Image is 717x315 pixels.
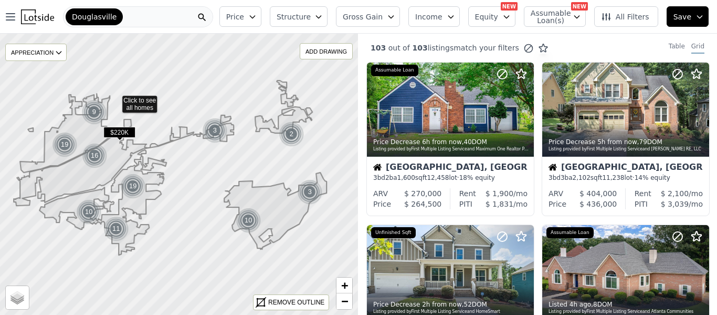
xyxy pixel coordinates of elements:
button: Equity [468,6,515,27]
div: 3 bd 2 ba sqft lot · 18% equity [373,174,528,182]
div: Price Decrease , 52 DOM [373,300,529,309]
span: Save [673,12,691,22]
img: g1.png [82,143,108,168]
div: Grid [691,42,704,54]
button: Assumable Loan(s) [524,6,586,27]
div: PITI [459,199,472,209]
span: Structure [277,12,310,22]
div: 3 bd 3 ba sqft lot · 14% equity [549,174,703,182]
div: out of listings [358,43,549,54]
span: $ 436,000 [579,200,617,208]
div: 11 [103,216,129,241]
span: + [341,279,348,292]
div: 9 [81,99,107,125]
div: ARV [549,188,563,199]
div: /mo [648,199,703,209]
span: Douglasville [72,12,117,22]
img: g1.png [120,174,146,199]
img: Lotside [21,9,54,24]
img: g1.png [103,216,129,241]
time: 2025-08-22 15:00 [570,301,591,308]
div: Price Decrease , 79 DOM [549,138,704,146]
div: 16 [82,143,107,168]
span: $ 3,039 [661,200,689,208]
div: 19 [120,174,145,199]
div: APPRECIATION [5,44,67,61]
img: g1.png [52,132,78,157]
span: $ 270,000 [404,189,441,198]
span: All Filters [601,12,649,22]
span: $ 1,831 [486,200,513,208]
div: Listing provided by First Multiple Listing Service and Atlanta Communities [549,309,704,315]
div: PITI [635,199,648,209]
span: 103 [410,44,428,52]
span: 12,458 [427,174,449,181]
div: 19 [52,132,77,157]
a: Zoom in [336,278,352,293]
div: Listing provided by First Multiple Listing Service and [PERSON_NAME] RE, LLC [549,146,704,153]
div: NEW [501,2,518,11]
div: ARV [373,188,388,199]
time: 2025-08-22 23:08 [597,138,637,146]
div: 3 [202,118,227,143]
div: Listing provided by First Multiple Listing Service and HomeSmart [373,309,529,315]
img: g1.png [76,199,102,225]
button: Price [219,6,261,27]
span: Equity [475,12,498,22]
span: Price [226,12,244,22]
div: /mo [651,188,703,199]
a: Price Decrease 5h from now,79DOMListing provided byFirst Multiple Listing Serviceand [PERSON_NAME... [542,62,709,216]
span: $ 404,000 [579,189,617,198]
img: g1.png [81,99,107,125]
div: Unfinished Sqft [371,227,416,239]
time: 2025-08-23 00:09 [422,138,462,146]
div: 3 [297,179,322,205]
span: Gross Gain [343,12,383,22]
div: 2 [279,121,304,147]
span: − [341,294,348,308]
span: 2,102 [573,174,591,181]
div: Assumable Loan [371,65,418,76]
span: $ 264,500 [404,200,441,208]
div: /mo [476,188,528,199]
div: $220K [103,127,135,142]
span: 11,238 [602,174,624,181]
div: Assumable Loan [546,227,594,239]
div: Rent [459,188,476,199]
div: REMOVE OUTLINE [268,298,324,307]
a: Layers [6,286,29,309]
div: ADD DRAWING [300,44,352,59]
span: $ 2,100 [661,189,689,198]
div: [GEOGRAPHIC_DATA], [GEOGRAPHIC_DATA] [549,163,703,174]
div: 10 [76,199,101,225]
span: 1,600 [397,174,415,181]
div: Price [373,199,391,209]
button: Income [408,6,460,27]
div: Listed , 8 DOM [549,300,704,309]
span: 103 [371,44,386,52]
img: g1.png [236,208,261,233]
img: House [373,163,382,171]
button: All Filters [594,6,658,27]
img: g1.png [202,118,228,143]
time: 2025-08-22 20:48 [422,301,462,308]
div: 10 [236,208,261,233]
a: Price Decrease 6h from now,40DOMListing provided byFirst Multiple Listing Serviceand Maximum One ... [366,62,533,216]
div: Table [669,42,685,54]
div: NEW [571,2,588,11]
div: Rent [635,188,651,199]
div: Listing provided by First Multiple Listing Service and Maximum One Realtor Partners [373,146,529,153]
span: Assumable Loan(s) [531,9,564,24]
button: Save [667,6,709,27]
div: Price Decrease , 40 DOM [373,138,529,146]
button: Gross Gain [336,6,400,27]
span: $220K [103,127,135,138]
div: /mo [472,199,528,209]
span: match your filters [454,43,519,53]
img: House [549,163,557,171]
div: [GEOGRAPHIC_DATA], [GEOGRAPHIC_DATA] [373,163,528,174]
div: Price [549,199,566,209]
img: g1.png [279,121,304,147]
img: g1.png [297,179,323,205]
button: Structure [270,6,328,27]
